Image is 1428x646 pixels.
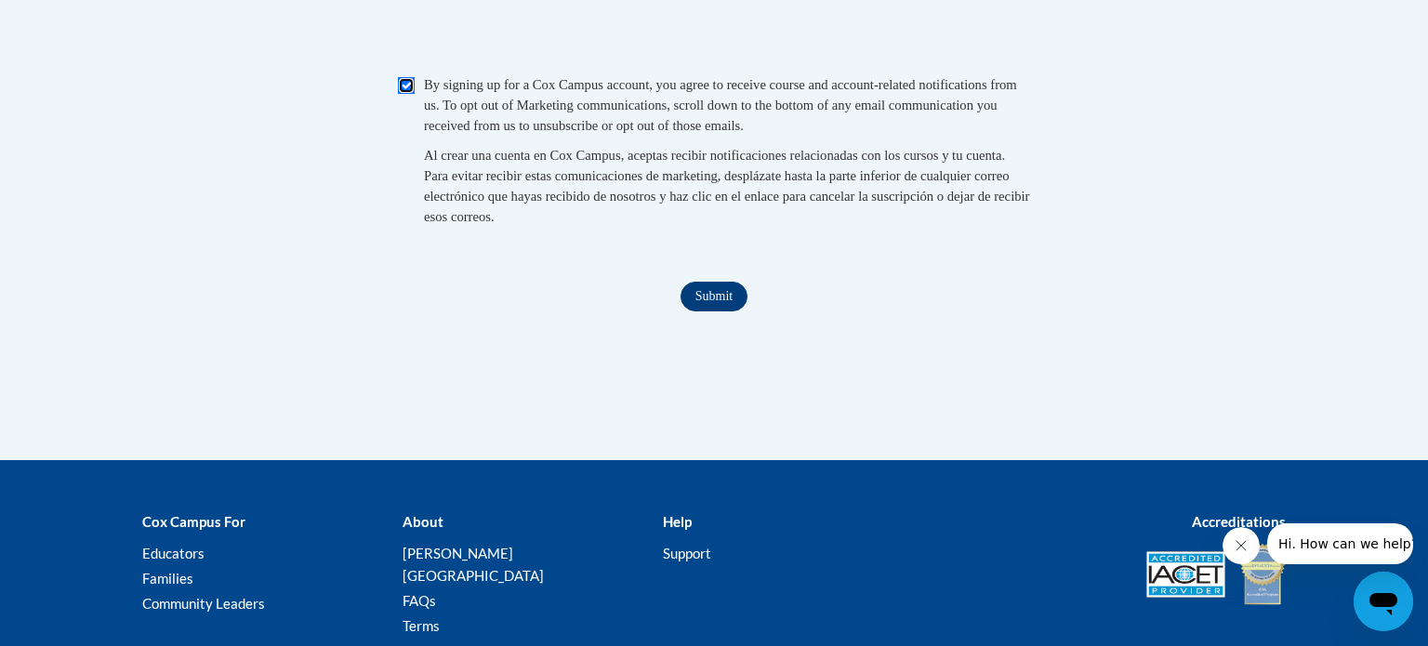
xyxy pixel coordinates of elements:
span: By signing up for a Cox Campus account, you agree to receive course and account-related notificat... [424,77,1017,133]
img: Accredited IACET® Provider [1146,551,1225,598]
a: [PERSON_NAME][GEOGRAPHIC_DATA] [403,545,544,584]
iframe: Button to launch messaging window [1354,572,1413,631]
span: Al crear una cuenta en Cox Campus, aceptas recibir notificaciones relacionadas con los cursos y t... [424,148,1029,224]
a: Terms [403,617,440,634]
b: Cox Campus For [142,513,245,530]
iframe: Message from company [1267,523,1413,564]
a: FAQs [403,592,436,609]
a: Families [142,570,193,587]
a: Educators [142,545,205,561]
img: IDA® Accredited [1239,542,1286,607]
iframe: Close message [1223,527,1260,564]
a: Support [663,545,711,561]
span: Hi. How can we help? [11,13,151,28]
input: Submit [681,282,747,311]
b: Accreditations [1192,513,1286,530]
a: Community Leaders [142,595,265,612]
b: About [403,513,443,530]
b: Help [663,513,692,530]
